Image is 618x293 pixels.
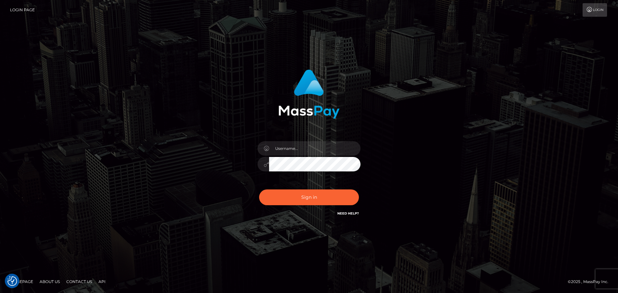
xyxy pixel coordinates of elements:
[7,277,36,287] a: Homepage
[278,69,340,119] img: MassPay Login
[7,276,17,286] img: Revisit consent button
[64,277,95,287] a: Contact Us
[259,189,359,205] button: Sign in
[583,3,607,17] a: Login
[337,211,359,215] a: Need Help?
[10,3,35,17] a: Login Page
[568,278,613,285] div: © 2025 , MassPay Inc.
[37,277,62,287] a: About Us
[269,141,360,156] input: Username...
[96,277,108,287] a: API
[7,276,17,286] button: Consent Preferences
